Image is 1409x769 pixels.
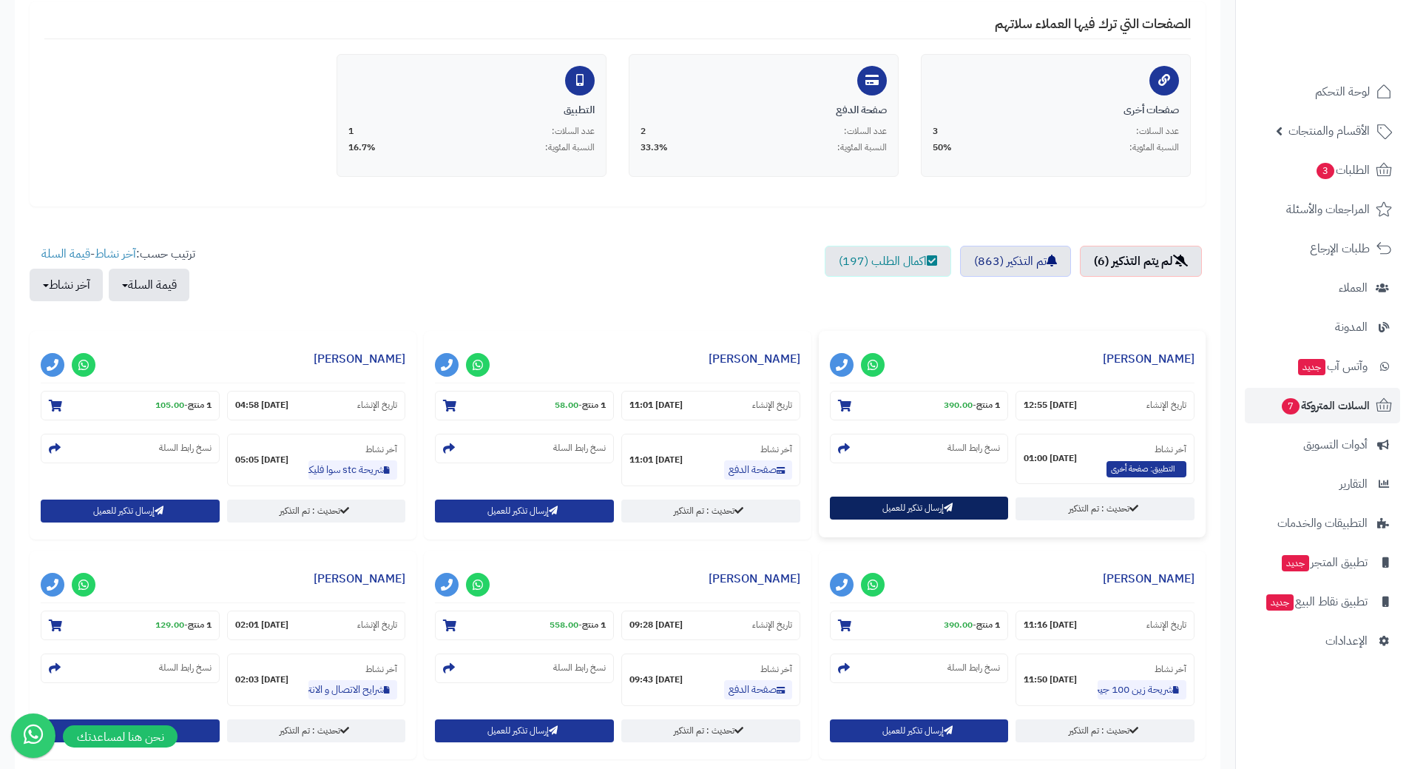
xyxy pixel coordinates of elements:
strong: [DATE] 11:01 [629,454,683,466]
small: نسخ رابط السلة [159,442,212,454]
strong: 1 منتج [582,618,606,631]
a: قيمة السلة [41,245,90,263]
section: 1 منتج-129.00 [41,611,220,640]
section: نسخ رابط السلة [830,434,1009,463]
span: أدوات التسويق [1303,434,1368,455]
strong: [DATE] 11:16 [1024,619,1077,631]
span: جديد [1298,359,1325,375]
a: [PERSON_NAME] [314,570,405,588]
span: السلات المتروكة [1280,395,1370,416]
small: نسخ رابط السلة [947,662,1000,674]
section: 1 منتج-558.00 [435,611,614,640]
small: تاريخ الإنشاء [752,619,792,631]
small: نسخ رابط السلة [553,442,606,454]
img: logo-2.png [1308,41,1395,73]
span: 2 [641,125,646,138]
strong: [DATE] 04:58 [235,399,288,412]
small: آخر نشاط [365,443,397,456]
a: الطلبات3 [1245,152,1400,188]
a: [PERSON_NAME] [709,570,800,588]
div: التطبيق [348,103,595,118]
small: تاريخ الإنشاء [357,399,397,412]
span: الأقسام والمنتجات [1288,121,1370,141]
strong: 390.00 [944,398,973,412]
strong: [DATE] 12:55 [1024,399,1077,412]
span: الإعدادات [1325,631,1368,651]
strong: 1 منتج [188,398,212,412]
a: تحديث : تم التذكير [1016,719,1195,742]
div: صفحة الدفع [641,103,887,118]
small: آخر نشاط [1155,443,1186,456]
span: عدد السلات: [844,125,887,138]
small: - [555,399,606,412]
a: [PERSON_NAME] [1103,350,1195,368]
button: إرسال تذكير للعميل [435,719,614,742]
a: آخر نشاط [95,245,136,263]
h4: الصفحات التي ترك فيها العملاء سلاتهم [44,16,1191,39]
strong: [DATE] 09:43 [629,674,683,686]
a: التطبيقات والخدمات [1245,506,1400,541]
a: أدوات التسويق [1245,427,1400,463]
button: إرسال تذكير للعميل [435,500,614,523]
small: آخر نشاط [760,443,792,456]
strong: 129.00 [155,618,184,631]
small: تاريخ الإنشاء [1146,619,1186,631]
a: السلات المتروكة7 [1245,388,1400,423]
span: العملاء [1339,278,1368,298]
a: تحديث : تم التذكير [227,719,406,742]
span: النسبة المئوية: [1129,141,1179,154]
a: شريحة stc سوا فليكس 150 مدة شهر [308,460,397,480]
section: 1 منتج-390.00 [830,611,1009,640]
button: إرسال تذكير للعميل [830,719,1009,742]
section: نسخ رابط السلة [41,654,220,683]
section: 1 منتج-390.00 [830,391,1009,420]
small: نسخ رابط السلة [947,442,1000,454]
small: - [155,399,212,412]
a: تحديث : تم التذكير [1016,497,1195,520]
span: 33.3% [641,141,668,154]
div: صفحات أخرى [933,103,1179,118]
span: 7 [1282,398,1300,414]
section: نسخ رابط السلة [830,654,1009,683]
a: [PERSON_NAME] [314,350,405,368]
strong: 1 منتج [582,398,606,412]
span: المدونة [1335,317,1368,338]
span: جديد [1266,594,1294,611]
span: الطلبات [1315,160,1370,181]
a: شريحة زين 100 جيجا و 1200 دقيقة مكالمات [1098,680,1186,699]
a: الإعدادات [1245,623,1400,659]
strong: 1 منتج [976,618,1000,631]
span: التطبيقات والخدمات [1277,513,1368,534]
span: 3 [1317,163,1334,179]
span: النسبة المئوية: [545,141,595,154]
span: لوحة التحكم [1315,81,1370,102]
a: المراجعات والأسئلة [1245,192,1400,227]
small: - [944,399,1000,412]
small: تاريخ الإنشاء [357,619,397,631]
span: جديد [1282,555,1309,571]
span: طلبات الإرجاع [1310,238,1370,259]
span: تطبيق المتجر [1280,552,1368,573]
strong: 58.00 [555,398,578,412]
strong: 1 منتج [976,398,1000,412]
small: نسخ رابط السلة [553,662,606,674]
section: 1 منتج-105.00 [41,391,220,420]
span: التقارير [1339,474,1368,494]
a: العملاء [1245,270,1400,306]
a: تطبيق نقاط البيعجديد [1245,584,1400,619]
a: طلبات الإرجاع [1245,231,1400,266]
span: 3 [933,125,938,138]
button: إرسال تذكير للعميل [830,497,1009,520]
a: صفحة الدفع [724,460,792,480]
span: 1 [348,125,354,138]
section: 1 منتج-58.00 [435,391,614,420]
a: [PERSON_NAME] [709,350,800,368]
span: عدد السلات: [1136,125,1179,138]
strong: [DATE] 02:01 [235,619,288,631]
small: تاريخ الإنشاء [1146,399,1186,412]
small: - [155,619,212,631]
strong: 1 منتج [188,618,212,631]
a: تحديث : تم التذكير [227,500,406,523]
strong: [DATE] 11:01 [629,399,683,412]
a: وآتس آبجديد [1245,349,1400,384]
